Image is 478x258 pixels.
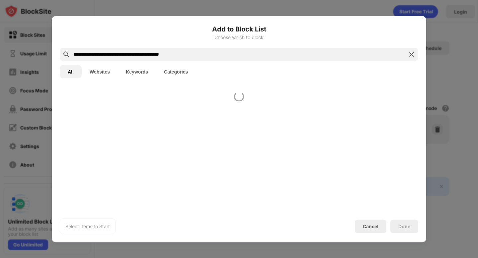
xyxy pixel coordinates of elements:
[408,50,416,58] img: search-close
[156,65,196,78] button: Categories
[398,224,410,229] div: Done
[60,24,418,34] h6: Add to Block List
[65,223,110,230] div: Select Items to Start
[118,65,156,78] button: Keywords
[60,34,418,40] div: Choose which to block
[363,224,378,229] div: Cancel
[82,65,118,78] button: Websites
[60,65,82,78] button: All
[62,50,70,58] img: search.svg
